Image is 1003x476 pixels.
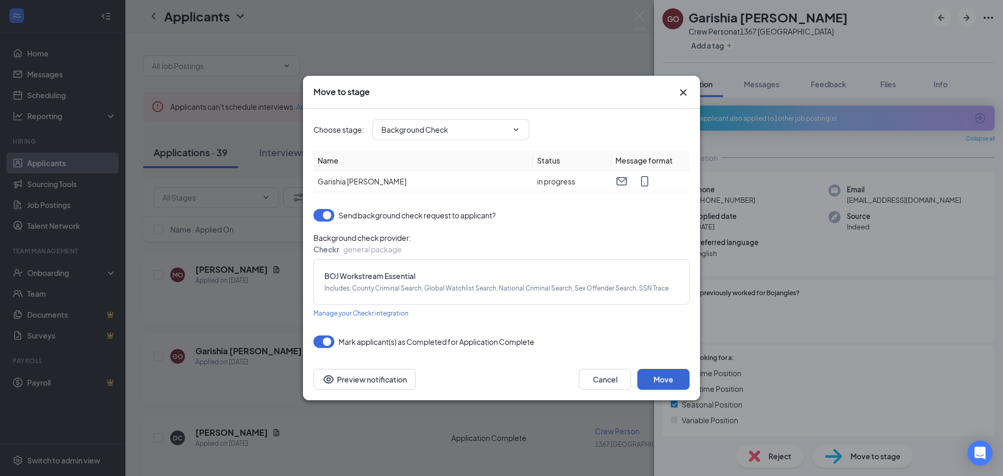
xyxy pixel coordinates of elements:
svg: Eye [322,373,335,386]
span: Garishia [PERSON_NAME] [318,177,406,186]
th: Message format [611,150,690,171]
span: Send background check request to applicant? [339,209,496,222]
span: Checkr [313,245,339,254]
button: Move [637,369,690,390]
span: general package [343,245,402,254]
span: Choose stage : [313,124,364,135]
span: Mark applicant(s) as Completed for Application Complete [339,335,534,348]
h3: Move to stage [313,86,370,98]
button: Close [677,86,690,99]
svg: MobileSms [638,175,651,188]
svg: ChevronDown [512,125,520,134]
a: Manage your Checkr integration [313,307,409,319]
th: Status [533,150,611,171]
div: Open Intercom Messenger [967,440,993,466]
td: in progress [533,171,611,192]
svg: Email [615,175,628,188]
span: BOJ Workstream Essential [324,270,679,282]
th: Name [313,150,533,171]
span: Includes : County Criminal Search, Global Watchlist Search, National Criminal Search, Sex Offende... [324,284,679,294]
svg: Cross [677,86,690,99]
button: Cancel [579,369,631,390]
span: Manage your Checkr integration [313,309,409,317]
span: Background check provider : [313,232,690,243]
button: Preview notificationEye [313,369,416,390]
